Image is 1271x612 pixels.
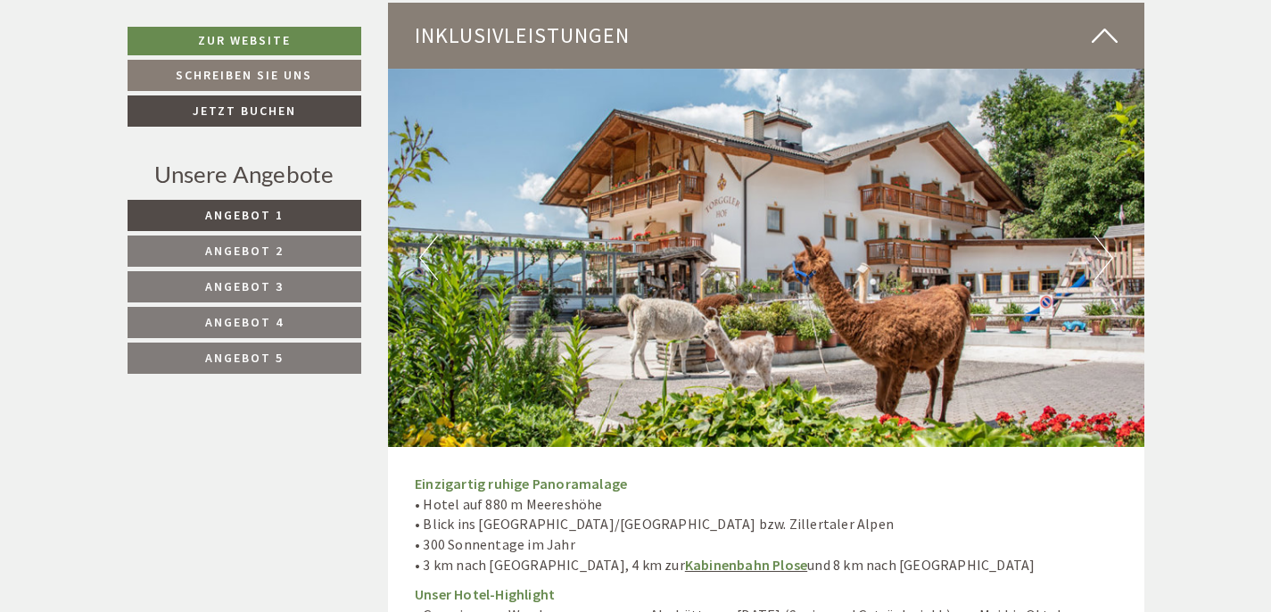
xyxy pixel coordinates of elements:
[28,53,283,67] div: [GEOGRAPHIC_DATA]
[128,27,361,55] a: Zur Website
[415,585,555,603] strong: Unser Hotel-Highlight
[128,158,361,191] div: Unsere Angebote
[596,470,703,501] button: Senden
[415,475,627,492] strong: Einzigartig ruhige Panoramalage
[685,556,807,574] a: Kabinenbahn Plose
[205,314,284,330] span: Angebot 4
[388,3,1144,69] div: Inklusivleistungen
[205,350,284,366] span: Angebot 5
[128,95,361,127] a: Jetzt buchen
[205,278,284,294] span: Angebot 3
[415,474,1118,575] p: • Hotel auf 880 m Meereshöhe • Blick ins [GEOGRAPHIC_DATA]/[GEOGRAPHIC_DATA] bzw. Zillertaler Alp...
[128,60,361,91] a: Schreiben Sie uns
[14,49,292,103] div: Guten Tag, wie können wir Ihnen helfen?
[205,243,284,259] span: Angebot 2
[309,14,393,45] div: Sonntag
[205,207,284,223] span: Angebot 1
[28,87,283,100] small: 15:20
[1094,236,1113,280] button: Next
[419,236,438,280] button: Previous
